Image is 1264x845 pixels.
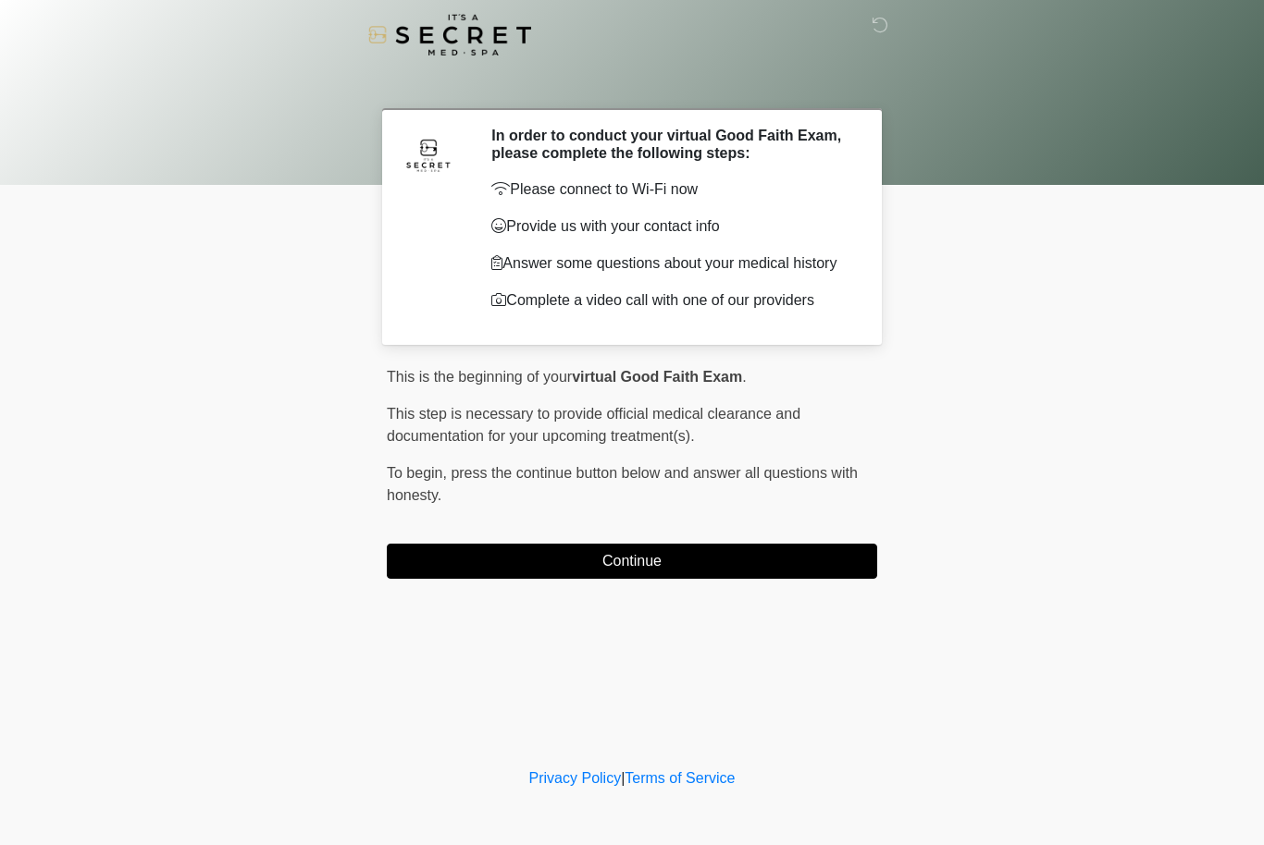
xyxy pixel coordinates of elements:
[625,770,735,786] a: Terms of Service
[373,67,891,101] h1: ‎ ‎
[368,14,531,55] img: It's A Secret Med Spa Logo
[387,406,800,444] span: This step is necessary to provide official medical clearance and documentation for your upcoming ...
[401,127,456,182] img: Agent Avatar
[491,215,849,238] p: Provide us with your contact info
[387,465,451,481] span: To begin,
[621,770,625,786] a: |
[529,770,622,786] a: Privacy Policy
[491,178,849,201] p: Please connect to Wi-Fi now
[572,369,742,385] strong: virtual Good Faith Exam
[387,369,572,385] span: This is the beginning of your
[387,465,858,503] span: press the continue button below and answer all questions with honesty.
[387,544,877,579] button: Continue
[491,127,849,162] h2: In order to conduct your virtual Good Faith Exam, please complete the following steps:
[742,369,746,385] span: .
[491,289,849,312] p: Complete a video call with one of our providers
[491,252,849,275] p: Answer some questions about your medical history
